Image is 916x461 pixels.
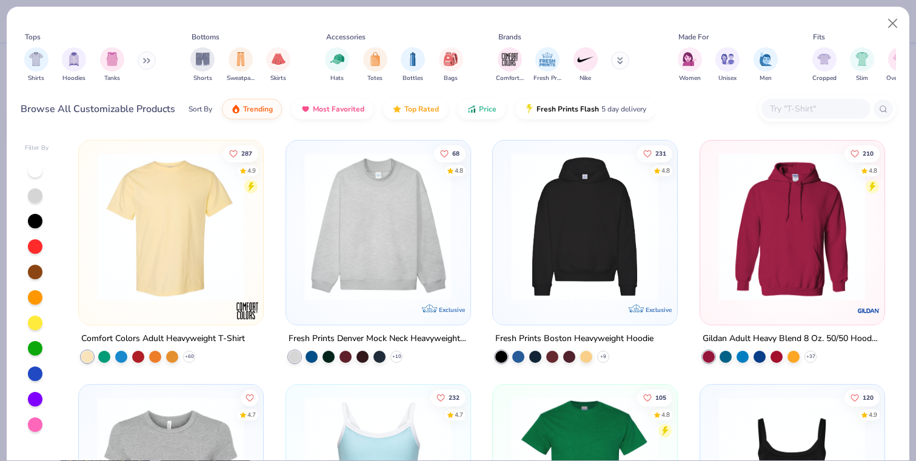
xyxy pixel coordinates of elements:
span: Comfort Colors [496,74,524,83]
div: filter for Men [754,47,778,83]
div: filter for Nike [573,47,598,83]
span: Hoodies [62,74,85,83]
img: Tanks Image [105,52,119,66]
button: Close [881,12,904,35]
div: Fresh Prints Denver Mock Neck Heavyweight Sweatshirt [289,331,468,346]
span: + 37 [806,353,815,360]
img: Comfort Colors Image [501,50,519,68]
div: filter for Slim [850,47,874,83]
div: filter for Unisex [715,47,740,83]
button: filter button [325,47,349,83]
button: Most Favorited [292,99,373,119]
img: f5d85501-0dbb-4ee4-b115-c08fa3845d83 [298,153,458,300]
button: filter button [754,47,778,83]
button: Price [458,99,506,119]
span: Top Rated [404,104,439,114]
div: Made For [678,32,709,42]
button: filter button [266,47,290,83]
span: Exclusive [438,305,464,313]
div: 4.8 [661,166,670,175]
div: filter for Women [678,47,702,83]
img: 91acfc32-fd48-4d6b-bdad-a4c1a30ac3fc [505,153,664,300]
span: Tanks [104,74,120,83]
div: 4.8 [661,410,670,419]
div: Filter By [25,144,49,153]
img: Women Image [683,52,697,66]
button: filter button [496,47,524,83]
span: 287 [241,150,252,156]
span: Nike [580,74,591,83]
img: Fresh Prints Image [538,50,557,68]
span: Slim [856,74,868,83]
button: filter button [62,47,86,83]
img: Shorts Image [196,52,210,66]
div: filter for Bottles [401,47,425,83]
div: filter for Sweatpants [227,47,255,83]
input: Try "T-Shirt" [769,102,862,116]
div: filter for Bags [439,47,463,83]
span: Price [479,104,496,114]
span: Shorts [193,74,212,83]
button: Like [241,389,258,406]
span: Trending [243,104,273,114]
div: Tops [25,32,41,42]
div: Bottoms [192,32,219,42]
img: flash.gif [524,104,534,114]
span: Women [679,74,701,83]
img: Shirts Image [29,52,43,66]
span: 231 [655,150,666,156]
span: + 10 [392,353,401,360]
img: Sweatpants Image [234,52,247,66]
span: Exclusive [646,305,672,313]
div: filter for Oversized [886,47,914,83]
span: 120 [863,394,874,400]
img: Slim Image [855,52,869,66]
div: Accessories [326,32,366,42]
span: Most Favorited [313,104,364,114]
button: filter button [190,47,215,83]
div: 4.8 [455,166,463,175]
div: filter for Shorts [190,47,215,83]
button: Like [637,389,672,406]
span: Totes [367,74,383,83]
button: filter button [573,47,598,83]
div: 4.9 [869,410,877,419]
img: most_fav.gif [301,104,310,114]
span: Unisex [718,74,737,83]
div: filter for Comfort Colors [496,47,524,83]
div: Brands [498,32,521,42]
button: filter button [533,47,561,83]
span: Fresh Prints [533,74,561,83]
button: filter button [850,47,874,83]
img: 029b8af0-80e6-406f-9fdc-fdf898547912 [91,153,250,300]
button: Fresh Prints Flash5 day delivery [515,99,655,119]
div: filter for Totes [363,47,387,83]
div: Fits [813,32,825,42]
span: Bottles [403,74,423,83]
img: Totes Image [369,52,382,66]
span: 210 [863,150,874,156]
img: Bottles Image [406,52,420,66]
span: Shirts [28,74,44,83]
span: Sweatpants [227,74,255,83]
div: filter for Tanks [100,47,124,83]
button: filter button [100,47,124,83]
img: Gildan logo [856,298,880,322]
div: Comfort Colors Adult Heavyweight T-Shirt [81,331,245,346]
div: 4.7 [455,410,463,419]
div: 4.7 [247,410,256,419]
img: trending.gif [231,104,241,114]
span: 105 [655,394,666,400]
button: Like [434,145,466,162]
button: Like [430,389,466,406]
button: filter button [886,47,914,83]
img: a90f7c54-8796-4cb2-9d6e-4e9644cfe0fe [458,153,617,300]
div: 4.9 [247,166,256,175]
img: 01756b78-01f6-4cc6-8d8a-3c30c1a0c8ac [712,153,872,300]
span: 5 day delivery [601,102,646,116]
span: Men [760,74,772,83]
img: Skirts Image [272,52,286,66]
img: Hoodies Image [67,52,81,66]
img: Men Image [759,52,772,66]
span: 232 [449,394,460,400]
